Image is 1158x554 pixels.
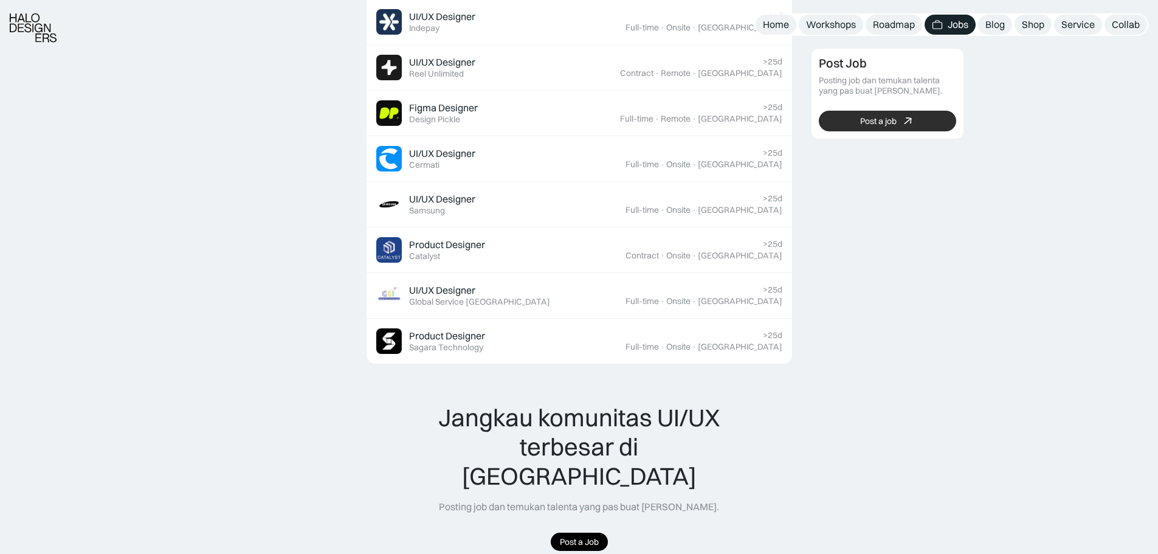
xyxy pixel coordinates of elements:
[409,206,445,216] div: Samsung
[409,23,439,33] div: Indepay
[409,284,475,297] div: UI/UX Designer
[376,146,402,171] img: Job Image
[692,342,697,352] div: ·
[763,18,789,31] div: Home
[626,296,659,306] div: Full-time
[819,75,956,96] div: Posting job dan temukan talenta yang pas buat [PERSON_NAME].
[409,330,485,342] div: Product Designer
[367,227,792,273] a: Job ImageProduct DesignerCatalyst>25dContract·Onsite·[GEOGRAPHIC_DATA]
[692,159,697,170] div: ·
[763,102,782,113] div: >25d
[666,23,691,33] div: Onsite
[660,342,665,352] div: ·
[698,342,782,352] div: [GEOGRAPHIC_DATA]
[666,296,691,306] div: Onsite
[692,205,697,215] div: ·
[1022,18,1044,31] div: Shop
[763,330,782,341] div: >25d
[799,15,863,35] a: Workshops
[866,15,922,35] a: Roadmap
[409,69,464,79] div: Reel Unlimited
[698,296,782,306] div: [GEOGRAPHIC_DATA]
[376,283,402,308] img: Job Image
[551,533,608,552] a: Post a Job
[692,68,697,78] div: ·
[925,15,976,35] a: Jobs
[978,15,1012,35] a: Blog
[620,68,653,78] div: Contract
[376,192,402,217] img: Job Image
[376,55,402,80] img: Job Image
[367,136,792,182] a: Job ImageUI/UX DesignerCermati>25dFull-time·Onsite·[GEOGRAPHIC_DATA]
[1061,18,1095,31] div: Service
[367,273,792,319] a: Job ImageUI/UX DesignerGlobal Service [GEOGRAPHIC_DATA]>25dFull-time·Onsite·[GEOGRAPHIC_DATA]
[692,23,697,33] div: ·
[1015,15,1052,35] a: Shop
[692,251,697,261] div: ·
[409,342,483,353] div: Sagara Technology
[660,159,665,170] div: ·
[698,114,782,124] div: [GEOGRAPHIC_DATA]
[655,68,660,78] div: ·
[367,182,792,227] a: Job ImageUI/UX DesignerSamsung>25dFull-time·Onsite·[GEOGRAPHIC_DATA]
[698,68,782,78] div: [GEOGRAPHIC_DATA]
[666,251,691,261] div: Onsite
[376,237,402,263] img: Job Image
[698,23,782,33] div: [GEOGRAPHIC_DATA]
[768,11,782,21] div: 20d
[763,285,782,295] div: >25d
[409,102,478,114] div: Figma Designer
[666,205,691,215] div: Onsite
[409,114,460,125] div: Design Pickle
[806,18,856,31] div: Workshops
[655,114,660,124] div: ·
[367,319,792,364] a: Job ImageProduct DesignerSagara Technology>25dFull-time·Onsite·[GEOGRAPHIC_DATA]
[698,205,782,215] div: [GEOGRAPHIC_DATA]
[409,238,485,251] div: Product Designer
[376,9,402,35] img: Job Image
[819,111,956,131] a: Post a job
[439,500,719,513] div: Posting job dan temukan talenta yang pas buat [PERSON_NAME].
[666,159,691,170] div: Onsite
[413,403,745,491] div: Jangkau komunitas UI/UX terbesar di [GEOGRAPHIC_DATA]
[985,18,1005,31] div: Blog
[1105,15,1147,35] a: Collab
[660,251,665,261] div: ·
[620,114,653,124] div: Full-time
[763,148,782,158] div: >25d
[409,160,439,170] div: Cermati
[409,147,475,160] div: UI/UX Designer
[626,251,659,261] div: Contract
[626,23,659,33] div: Full-time
[756,15,796,35] a: Home
[698,251,782,261] div: [GEOGRAPHIC_DATA]
[661,68,691,78] div: Remote
[409,251,440,261] div: Catalyst
[763,239,782,249] div: >25d
[1054,15,1102,35] a: Service
[1112,18,1140,31] div: Collab
[763,57,782,67] div: >25d
[873,18,915,31] div: Roadmap
[626,342,659,352] div: Full-time
[367,45,792,91] a: Job ImageUI/UX DesignerReel Unlimited>25dContract·Remote·[GEOGRAPHIC_DATA]
[692,296,697,306] div: ·
[626,205,659,215] div: Full-time
[763,193,782,204] div: >25d
[560,537,599,547] div: Post a Job
[367,91,792,136] a: Job ImageFigma DesignerDesign Pickle>25dFull-time·Remote·[GEOGRAPHIC_DATA]
[948,18,968,31] div: Jobs
[626,159,659,170] div: Full-time
[660,296,665,306] div: ·
[666,342,691,352] div: Onsite
[660,205,665,215] div: ·
[409,10,475,23] div: UI/UX Designer
[376,100,402,126] img: Job Image
[698,159,782,170] div: [GEOGRAPHIC_DATA]
[409,56,475,69] div: UI/UX Designer
[660,23,665,33] div: ·
[819,56,867,71] div: Post Job
[376,328,402,354] img: Job Image
[860,116,897,126] div: Post a job
[409,297,550,307] div: Global Service [GEOGRAPHIC_DATA]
